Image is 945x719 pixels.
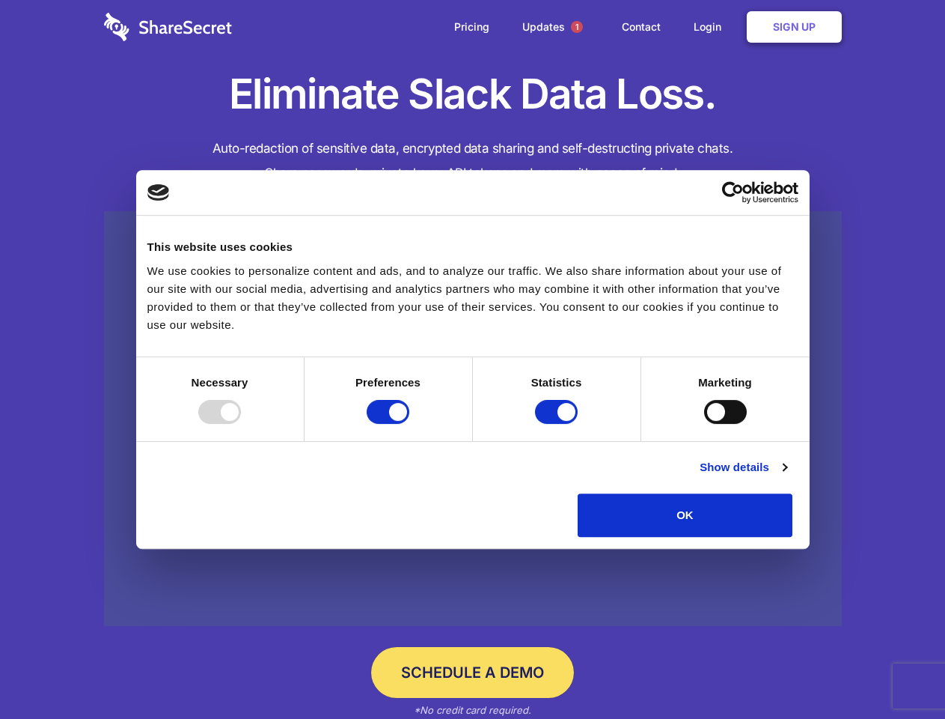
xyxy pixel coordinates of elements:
strong: Marketing [698,376,752,389]
strong: Necessary [192,376,248,389]
a: Pricing [439,4,504,50]
strong: Preferences [355,376,420,389]
img: logo [147,184,170,201]
a: Wistia video thumbnail [104,211,842,627]
h1: Eliminate Slack Data Loss. [104,67,842,121]
a: Login [679,4,744,50]
div: This website uses cookies [147,238,798,256]
img: logo-wordmark-white-trans-d4663122ce5f474addd5e946df7df03e33cb6a1c49d2221995e7729f52c070b2.svg [104,13,232,41]
a: Sign Up [747,11,842,43]
a: Usercentrics Cookiebot - opens in a new window [667,181,798,204]
em: *No credit card required. [414,704,531,716]
div: We use cookies to personalize content and ads, and to analyze our traffic. We also share informat... [147,262,798,334]
button: OK [578,494,792,537]
a: Schedule a Demo [371,647,574,698]
a: Contact [607,4,676,50]
h4: Auto-redaction of sensitive data, encrypted data sharing and self-destructing private chats. Shar... [104,136,842,186]
a: Show details [700,458,786,476]
strong: Statistics [531,376,582,389]
span: 1 [571,21,583,33]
